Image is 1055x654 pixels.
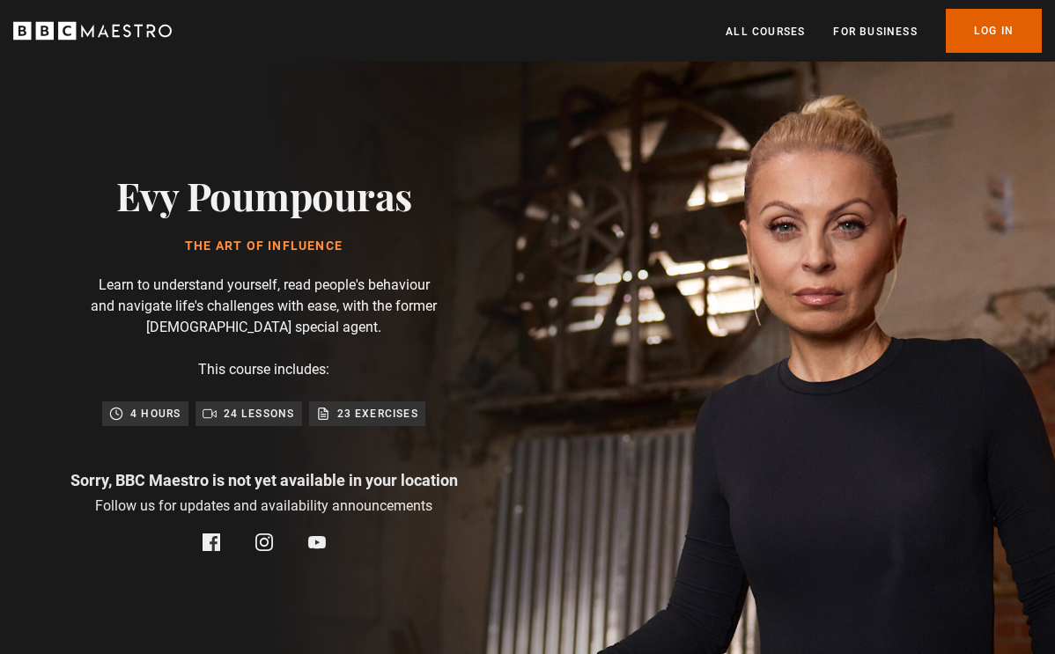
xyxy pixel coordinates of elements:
a: All Courses [726,23,805,40]
p: 4 hours [130,405,181,423]
p: Learn to understand yourself, read people's behaviour and navigate life's challenges with ease, w... [88,275,440,338]
a: For business [833,23,917,40]
p: 23 exercises [337,405,418,423]
p: This course includes: [198,359,329,380]
a: Log In [946,9,1042,53]
p: Follow us for updates and availability announcements [95,496,432,517]
h2: Evy Poumpouras [116,173,412,217]
nav: Primary [726,9,1042,53]
svg: BBC Maestro [13,18,172,44]
h1: The Art of Influence [116,239,412,254]
p: Sorry, BBC Maestro is not yet available in your location [70,468,458,492]
p: 24 lessons [224,405,295,423]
